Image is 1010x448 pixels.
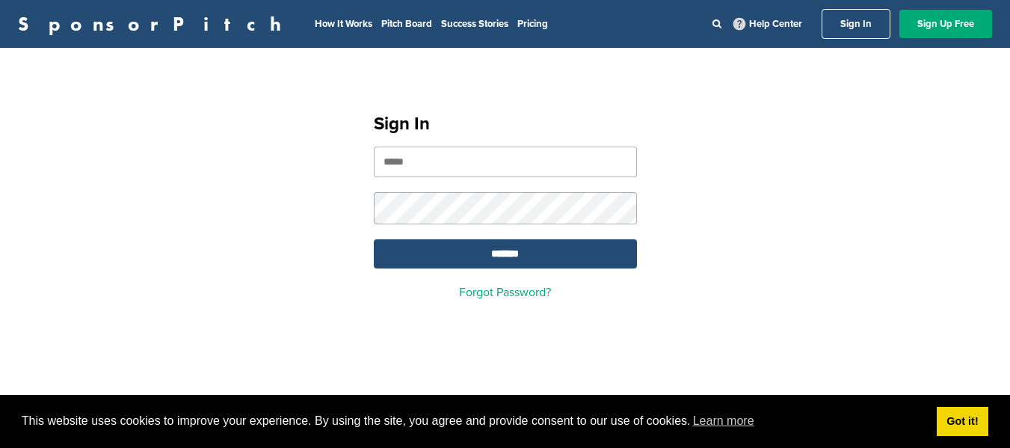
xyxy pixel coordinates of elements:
span: This website uses cookies to improve your experience. By using the site, you agree and provide co... [22,410,925,432]
h1: Sign In [374,111,637,138]
a: How It Works [315,18,372,30]
a: Pitch Board [381,18,432,30]
a: SponsorPitch [18,14,291,34]
a: Sign Up Free [899,10,992,38]
a: Sign In [822,9,890,39]
a: Forgot Password? [459,285,551,300]
a: learn more about cookies [691,410,757,432]
a: Help Center [730,15,805,33]
a: Pricing [517,18,548,30]
a: Success Stories [441,18,508,30]
a: dismiss cookie message [937,407,988,437]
